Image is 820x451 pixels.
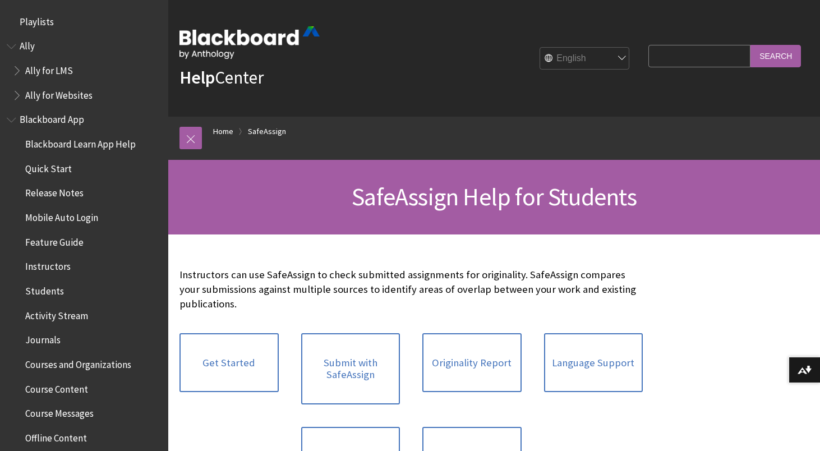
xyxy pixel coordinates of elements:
span: Quick Start [25,159,72,174]
span: Mobile Auto Login [25,208,98,223]
span: Courses and Organizations [25,355,131,370]
span: Playlists [20,12,54,27]
span: SafeAssign Help for Students [352,181,637,212]
span: Blackboard Learn App Help [25,135,136,150]
nav: Book outline for Anthology Ally Help [7,37,162,105]
p: Instructors can use SafeAssign to check submitted assignments for originality. SafeAssign compare... [179,268,643,312]
a: Get Started [179,333,279,393]
a: Home [213,125,233,139]
select: Site Language Selector [540,48,630,70]
nav: Book outline for Playlists [7,12,162,31]
strong: Help [179,66,215,89]
a: HelpCenter [179,66,264,89]
a: Submit with SafeAssign [301,333,400,404]
span: Journals [25,331,61,346]
span: Ally for Websites [25,86,93,101]
span: Blackboard App [20,111,84,126]
span: Release Notes [25,184,84,199]
input: Search [750,45,801,67]
span: Activity Stream [25,306,88,321]
span: Feature Guide [25,233,84,248]
a: Originality Report [422,333,522,393]
img: Blackboard by Anthology [179,26,320,59]
span: Course Content [25,380,88,395]
a: SafeAssign [248,125,286,139]
span: Ally [20,37,35,52]
span: Course Messages [25,404,94,420]
span: Ally for LMS [25,61,73,76]
a: Language Support [544,333,643,393]
span: Offline Content [25,429,87,444]
span: Instructors [25,257,71,273]
span: Students [25,282,64,297]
